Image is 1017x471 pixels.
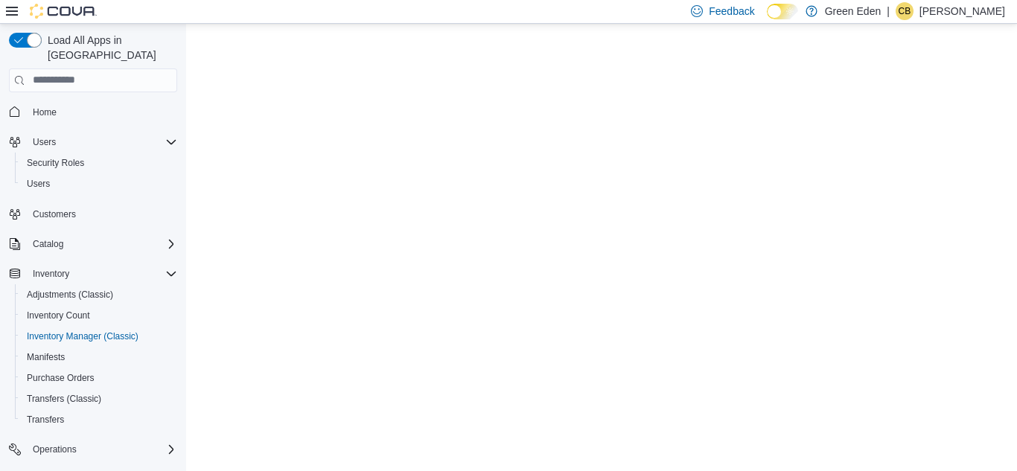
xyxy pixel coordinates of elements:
span: Operations [33,443,77,455]
span: Operations [27,440,177,458]
a: Customers [27,205,82,223]
span: Users [33,136,56,148]
span: Home [33,106,57,118]
span: Security Roles [27,157,84,169]
span: Inventory Manager (Classic) [21,327,177,345]
button: Security Roles [15,153,183,173]
span: Adjustments (Classic) [21,286,177,304]
a: Inventory Count [21,307,96,324]
span: Security Roles [21,154,177,172]
button: Purchase Orders [15,368,183,388]
p: | [887,2,890,20]
span: Users [27,133,177,151]
span: Users [21,175,177,193]
span: Load All Apps in [GEOGRAPHIC_DATA] [42,33,177,63]
button: Catalog [27,235,69,253]
span: Transfers [21,411,177,429]
button: Inventory [3,263,183,284]
a: Adjustments (Classic) [21,286,119,304]
button: Transfers [15,409,183,430]
button: Catalog [3,234,183,254]
span: Feedback [709,4,754,19]
button: Users [15,173,183,194]
span: Customers [33,208,76,220]
span: Purchase Orders [27,372,95,384]
span: Inventory Count [21,307,177,324]
button: Inventory [27,265,75,283]
span: Transfers (Classic) [27,393,101,405]
button: Manifests [15,347,183,368]
a: Manifests [21,348,71,366]
button: Home [3,101,183,123]
span: Catalog [27,235,177,253]
a: Security Roles [21,154,90,172]
button: Operations [27,440,83,458]
button: Operations [3,439,183,460]
img: Cova [30,4,97,19]
button: Users [3,132,183,153]
span: Catalog [33,238,63,250]
input: Dark Mode [767,4,798,19]
span: Adjustments (Classic) [27,289,113,301]
button: Adjustments (Classic) [15,284,183,305]
span: Customers [27,205,177,223]
button: Transfers (Classic) [15,388,183,409]
button: Inventory Manager (Classic) [15,326,183,347]
span: CB [899,2,911,20]
p: Green Eden [825,2,881,20]
span: Inventory [33,268,69,280]
span: Manifests [27,351,65,363]
button: Customers [3,203,183,225]
p: [PERSON_NAME] [919,2,1005,20]
a: Users [21,175,56,193]
a: Purchase Orders [21,369,101,387]
button: Inventory Count [15,305,183,326]
span: Inventory Count [27,310,90,321]
span: Dark Mode [767,19,768,20]
div: Christa Bumpous [896,2,914,20]
span: Transfers [27,414,64,426]
a: Home [27,103,63,121]
span: Transfers (Classic) [21,390,177,408]
a: Inventory Manager (Classic) [21,327,144,345]
span: Users [27,178,50,190]
span: Manifests [21,348,177,366]
a: Transfers [21,411,70,429]
span: Purchase Orders [21,369,177,387]
span: Inventory Manager (Classic) [27,330,138,342]
span: Home [27,103,177,121]
span: Inventory [27,265,177,283]
a: Transfers (Classic) [21,390,107,408]
button: Users [27,133,62,151]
